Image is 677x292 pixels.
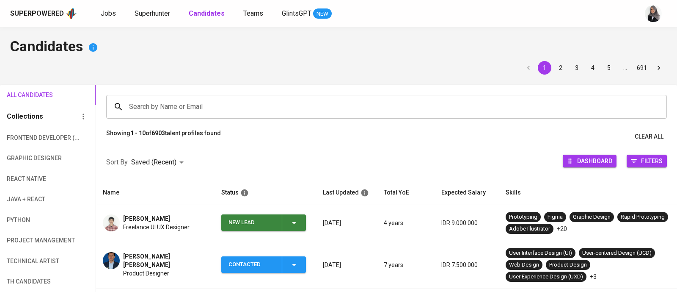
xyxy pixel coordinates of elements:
[123,214,170,223] span: [PERSON_NAME]
[96,181,215,205] th: Name
[577,155,612,167] span: Dashboard
[228,214,275,231] div: New Lead
[509,225,550,233] div: Adobe Illustrator
[189,8,226,19] a: Candidates
[282,8,332,19] a: GlintsGPT NEW
[652,61,666,75] button: Go to next page
[7,276,52,287] span: TH candidates
[228,256,275,273] div: Contacted
[221,214,306,231] button: New Lead
[123,269,169,278] span: Product Designer
[384,219,428,227] p: 4 years
[549,261,587,269] div: Product Design
[323,219,370,227] p: [DATE]
[538,61,551,75] button: page 1
[323,261,370,269] p: [DATE]
[130,130,146,136] b: 1 - 10
[135,8,172,19] a: Superhunter
[621,213,665,221] div: Rapid Prototyping
[548,213,563,221] div: Figma
[10,9,64,19] div: Superpowered
[582,249,652,257] div: User-centered Design (UCD)
[509,249,572,257] div: User Interface Design (UI)
[7,90,52,100] span: All Candidates
[131,157,176,167] p: Saved (Recent)
[435,181,499,205] th: Expected Salary
[570,61,583,75] button: Go to page 3
[10,7,77,20] a: Superpoweredapp logo
[243,9,263,17] span: Teams
[189,9,225,17] b: Candidates
[641,155,663,167] span: Filters
[441,219,492,227] p: IDR 9.000.000
[106,157,128,167] p: Sort By
[101,9,116,17] span: Jobs
[131,155,187,170] div: Saved (Recent)
[586,61,600,75] button: Go to page 4
[103,214,120,231] img: 33417599c8b9d49d4d8e6bea7168bc2b.jpg
[557,225,567,233] p: +20
[554,61,567,75] button: Go to page 2
[7,256,52,267] span: technical artist
[627,155,667,167] button: Filters
[384,261,428,269] p: 7 years
[123,223,190,231] span: Freelance UI UX Designer
[634,61,649,75] button: Go to page 691
[520,61,667,75] nav: pagination navigation
[631,129,667,145] button: Clear All
[101,8,118,19] a: Jobs
[316,181,377,205] th: Last Updated
[602,61,616,75] button: Go to page 5
[7,235,52,246] span: Project Management
[243,8,265,19] a: Teams
[103,252,120,269] img: 2657ed3cfb61b8fd07a9fbbb331703fd.png
[509,261,539,269] div: Web Design
[123,252,208,269] span: [PERSON_NAME] [PERSON_NAME]
[509,273,583,281] div: User Experience Design (UXD)
[313,10,332,18] span: NEW
[151,130,165,136] b: 6903
[377,181,435,205] th: Total YoE
[7,133,52,143] span: Frontend Developer (...
[135,9,170,17] span: Superhunter
[441,261,492,269] p: IDR 7.500.000
[282,9,311,17] span: GlintsGPT
[509,213,537,221] div: Prototyping
[7,174,52,184] span: React Native
[618,64,632,72] div: …
[66,7,77,20] img: app logo
[590,273,597,281] p: +3
[7,215,52,225] span: python
[573,213,611,221] div: Graphic Design
[106,129,221,145] p: Showing of talent profiles found
[7,194,52,205] span: Java + React
[7,153,52,164] span: Graphic Designer
[10,37,667,58] h4: Candidates
[215,181,316,205] th: Status
[221,256,306,273] button: Contacted
[645,5,662,22] img: sinta.windasari@glints.com
[635,131,663,142] span: Clear All
[7,111,43,122] h6: Collections
[563,155,616,167] button: Dashboard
